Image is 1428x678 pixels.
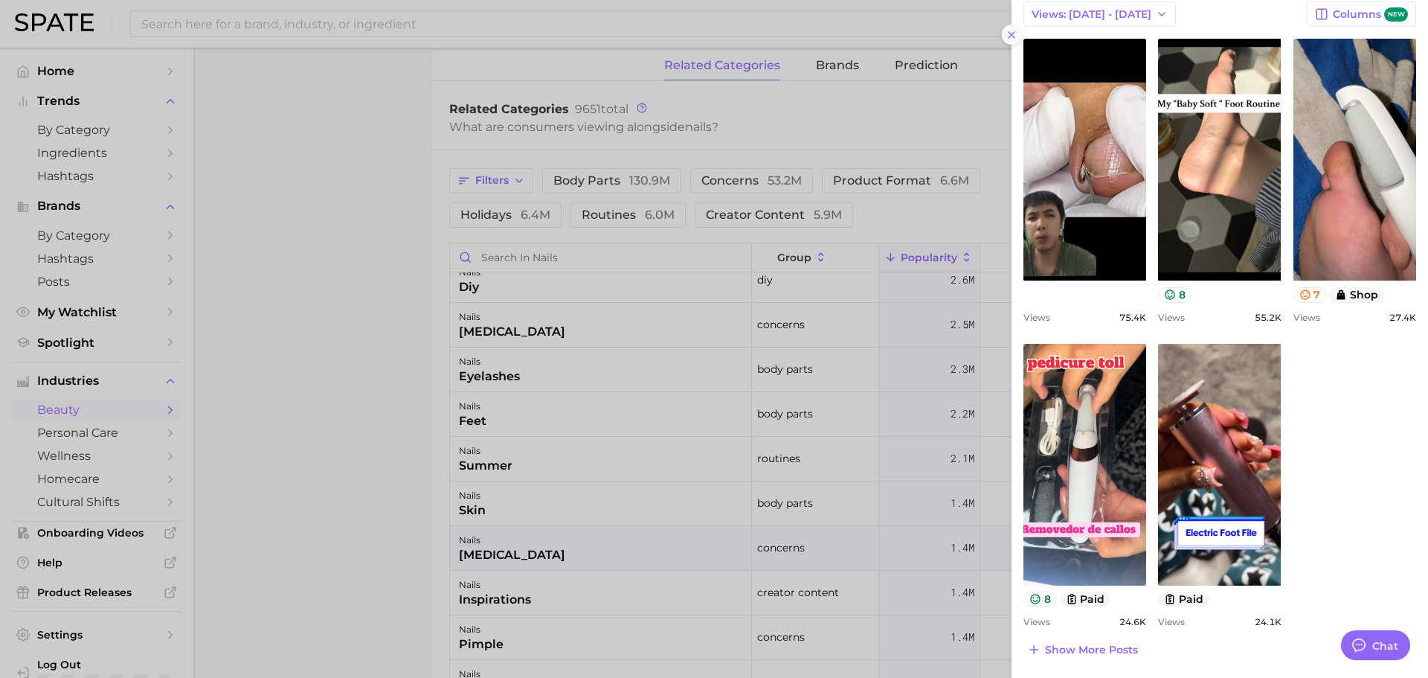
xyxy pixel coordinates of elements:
span: Show more posts [1045,644,1138,656]
span: Views: [DATE] - [DATE] [1032,8,1151,21]
span: 55.2k [1255,312,1281,323]
span: Views [1023,616,1050,627]
button: Views: [DATE] - [DATE] [1023,1,1176,27]
button: paid [1060,592,1111,607]
button: Columnsnew [1307,1,1416,27]
span: 27.4k [1389,312,1416,323]
button: 7 [1293,287,1327,303]
span: new [1384,7,1408,22]
button: 8 [1158,287,1191,303]
button: Show more posts [1023,639,1142,660]
span: Views [1293,312,1320,323]
span: 24.1k [1255,616,1281,627]
button: paid [1158,592,1209,607]
span: Columns [1333,7,1408,22]
span: 24.6k [1119,616,1146,627]
span: Views [1023,312,1050,323]
span: 75.4k [1119,312,1146,323]
button: 8 [1023,592,1057,607]
span: Views [1158,312,1185,323]
span: Views [1158,616,1185,627]
button: shop [1329,287,1384,303]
